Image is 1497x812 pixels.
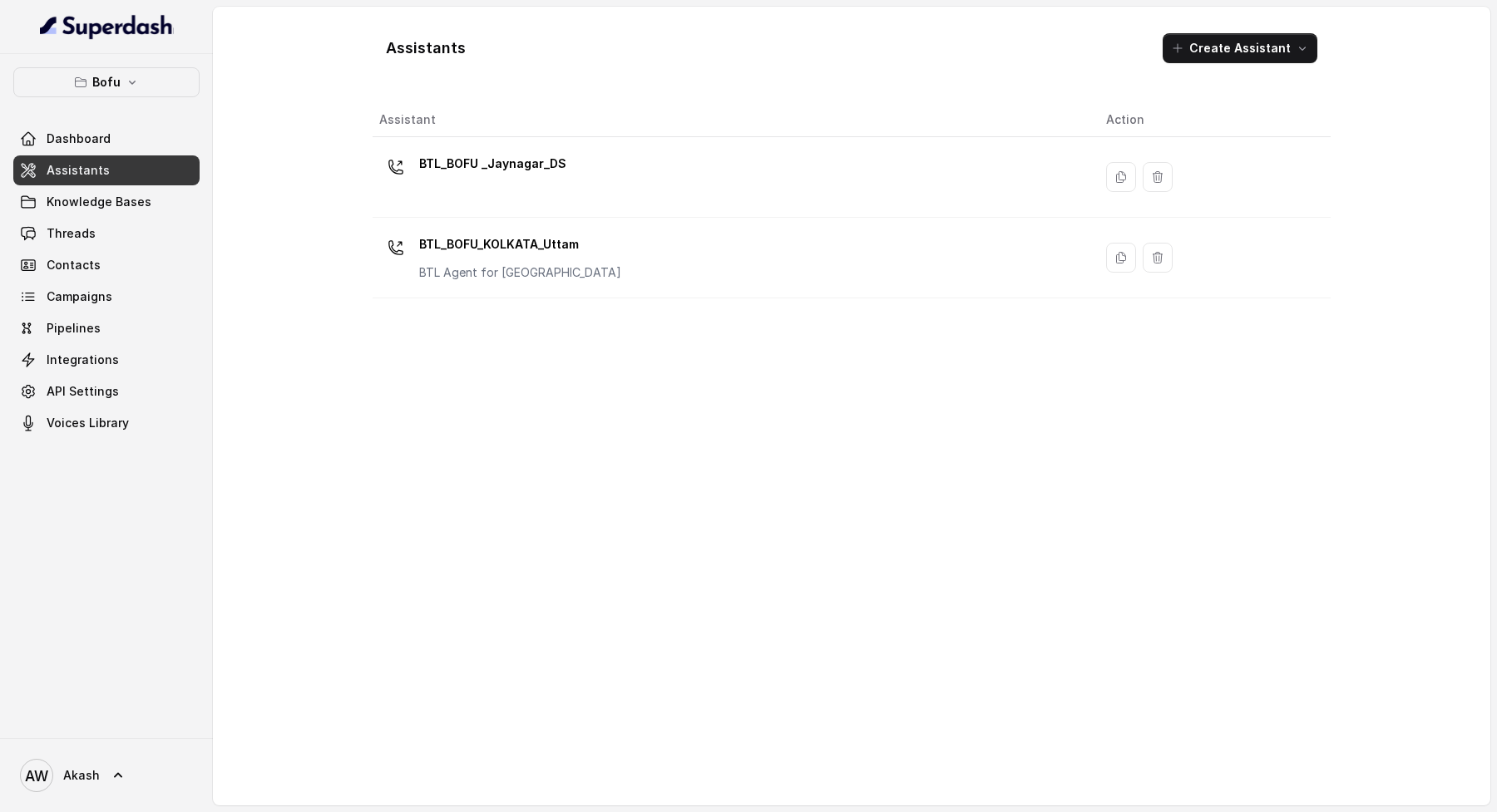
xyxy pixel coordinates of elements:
[47,130,111,147] span: Dashboard
[47,415,129,431] span: Voices Library
[13,219,200,249] a: Threads
[47,257,101,273] span: Contacts
[13,345,200,375] a: Integrations
[419,231,621,258] p: BTL_BOFU_KOLKATA_Uttam
[92,72,121,92] p: Bofu
[47,194,151,210] span: Knowledge Bases
[25,767,48,785] text: AW
[13,282,200,312] a: Campaigns
[40,13,174,40] img: light.svg
[419,150,566,177] p: BTL_BOFU _Jaynagar_DS
[13,155,200,185] a: Assistants
[386,35,466,62] h1: Assistants
[13,67,200,97] button: Bofu
[47,162,110,179] span: Assistants
[419,264,621,281] p: BTL Agent for [GEOGRAPHIC_DATA]
[13,187,200,217] a: Knowledge Bases
[47,288,112,305] span: Campaigns
[47,383,119,400] span: API Settings
[47,225,96,242] span: Threads
[47,320,101,337] span: Pipelines
[13,752,200,799] a: Akash
[373,103,1093,137] th: Assistant
[13,124,200,154] a: Dashboard
[13,376,200,406] a: API Settings
[1093,103,1331,137] th: Action
[13,408,200,438] a: Voices Library
[13,250,200,280] a: Contacts
[63,767,100,784] span: Akash
[47,352,119,368] span: Integrations
[13,313,200,343] a: Pipelines
[1163,33,1317,63] button: Create Assistant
